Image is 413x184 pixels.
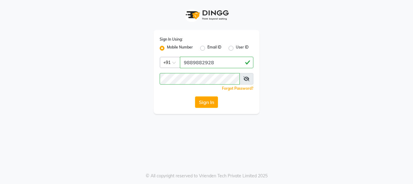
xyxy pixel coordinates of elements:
label: User ID [236,45,249,52]
button: Sign In [195,96,218,108]
label: Mobile Number [167,45,193,52]
input: Username [180,57,253,68]
input: Username [160,73,240,85]
label: Sign In Using: [160,37,183,42]
img: logo1.svg [182,6,231,24]
a: Forgot Password? [222,86,253,91]
label: Email ID [207,45,221,52]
